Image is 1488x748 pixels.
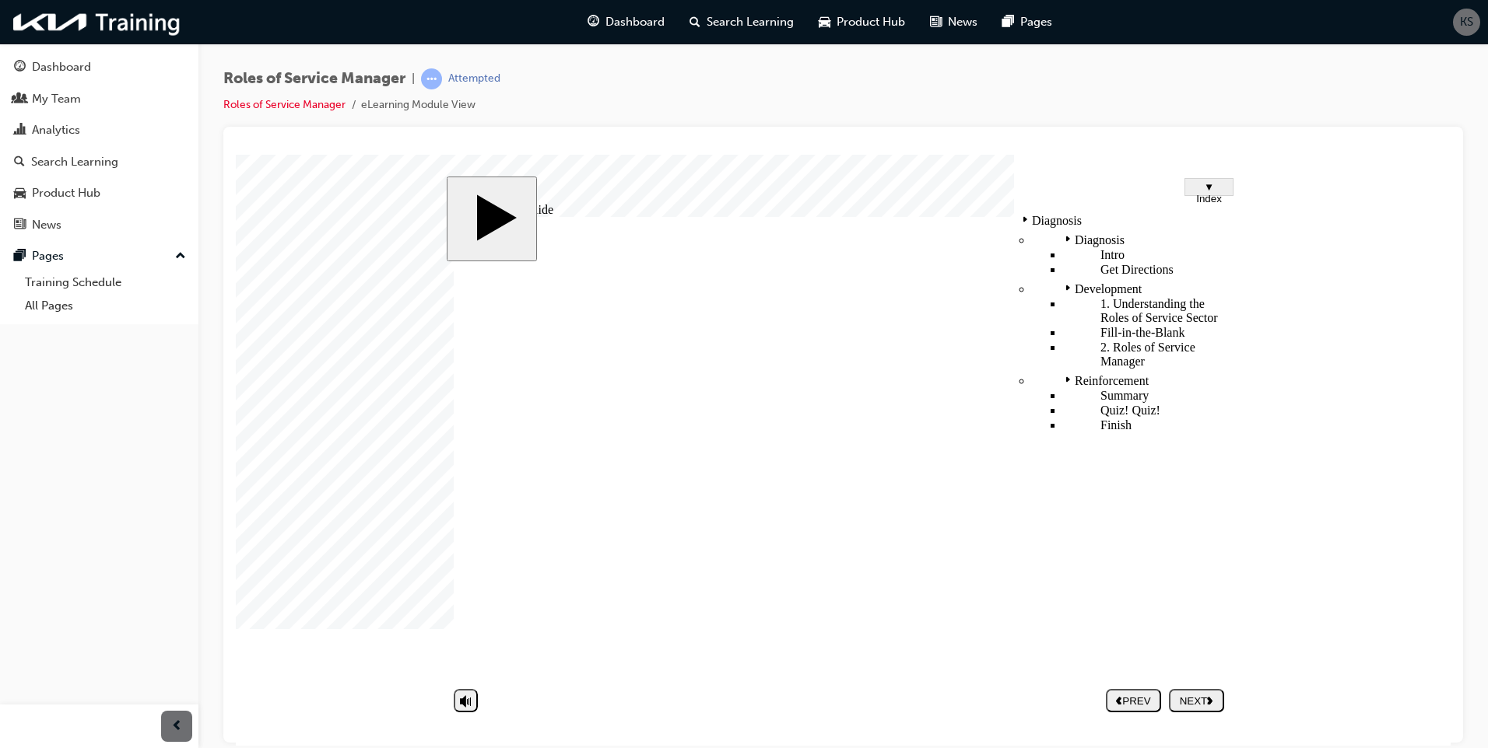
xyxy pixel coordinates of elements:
button: KS [1453,9,1480,36]
img: kia-training [8,6,187,38]
span: news-icon [930,12,942,32]
button: Start [211,22,301,107]
span: Pages [1020,13,1052,31]
a: news-iconNews [918,6,990,38]
a: Product Hub [6,179,192,208]
span: people-icon [14,93,26,107]
span: Roles of Service Manager [223,70,405,88]
div: Attempted [448,72,500,86]
div: Dashboard [32,58,91,76]
a: Analytics [6,116,192,145]
a: My Team [6,85,192,114]
button: Pages [6,242,192,271]
span: chart-icon [14,124,26,138]
a: News [6,211,192,239]
span: Search Learning [707,13,794,31]
a: search-iconSearch Learning [677,6,806,38]
span: guage-icon [588,12,599,32]
button: DashboardMy TeamAnalyticsSearch LearningProduct HubNews [6,50,192,242]
a: Training Schedule [19,271,192,295]
div: Roles of Service Manager Start Course [211,22,1005,570]
span: up-icon [175,246,186,267]
span: learningRecordVerb_ATTEMPT-icon [421,68,442,89]
div: Pages [32,247,64,265]
span: search-icon [14,156,25,170]
span: | [412,70,415,88]
a: guage-iconDashboard [575,6,677,38]
span: search-icon [690,12,700,32]
div: Product Hub [32,184,100,202]
div: Search Learning [31,153,118,171]
span: prev-icon [171,717,183,736]
span: Dashboard [605,13,665,31]
li: eLearning Module View [361,96,476,114]
div: News [32,216,61,234]
span: car-icon [14,187,26,201]
a: Dashboard [6,53,192,82]
a: Roles of Service Manager [223,98,346,111]
span: pages-icon [14,250,26,264]
span: Product Hub [837,13,905,31]
span: guage-icon [14,61,26,75]
div: My Team [32,90,81,108]
a: pages-iconPages [990,6,1065,38]
span: News [948,13,977,31]
a: car-iconProduct Hub [806,6,918,38]
span: car-icon [819,12,830,32]
a: Search Learning [6,148,192,177]
span: pages-icon [1002,12,1014,32]
div: Analytics [32,121,80,139]
a: All Pages [19,294,192,318]
span: KS [1460,13,1473,31]
span: news-icon [14,218,26,232]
